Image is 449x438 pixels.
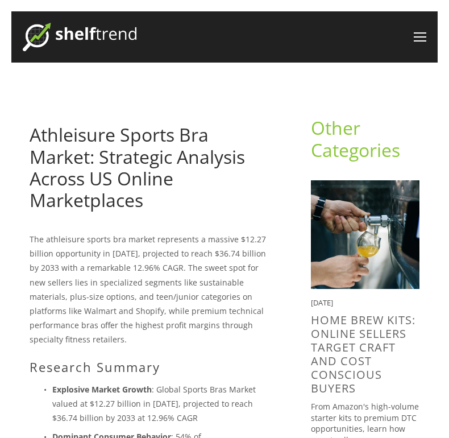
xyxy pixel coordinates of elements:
time: [DATE] [311,297,333,308]
h2: Research Summary [30,360,275,374]
p: The athleisure sports bra market represents a massive $12.27 billion opportunity in [DATE], proje... [30,232,275,347]
img: ShelfTrend [23,23,136,51]
strong: Explosive Market Growth [52,384,152,395]
a: Other Categories [311,115,400,162]
a: Athleisure Sports Bra Market: Strategic Analysis Across US Online Marketplaces [30,122,245,212]
p: : Global Sports Bras Market valued at $12.27 billion in [DATE], projected to reach $36.74 billion... [52,382,275,425]
img: Home Brew Kits: Online Sellers Target Craft And Cost Conscious Buyers [311,180,419,289]
a: Home Brew Kits: Online Sellers Target Craft And Cost Conscious Buyers [311,312,415,396]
